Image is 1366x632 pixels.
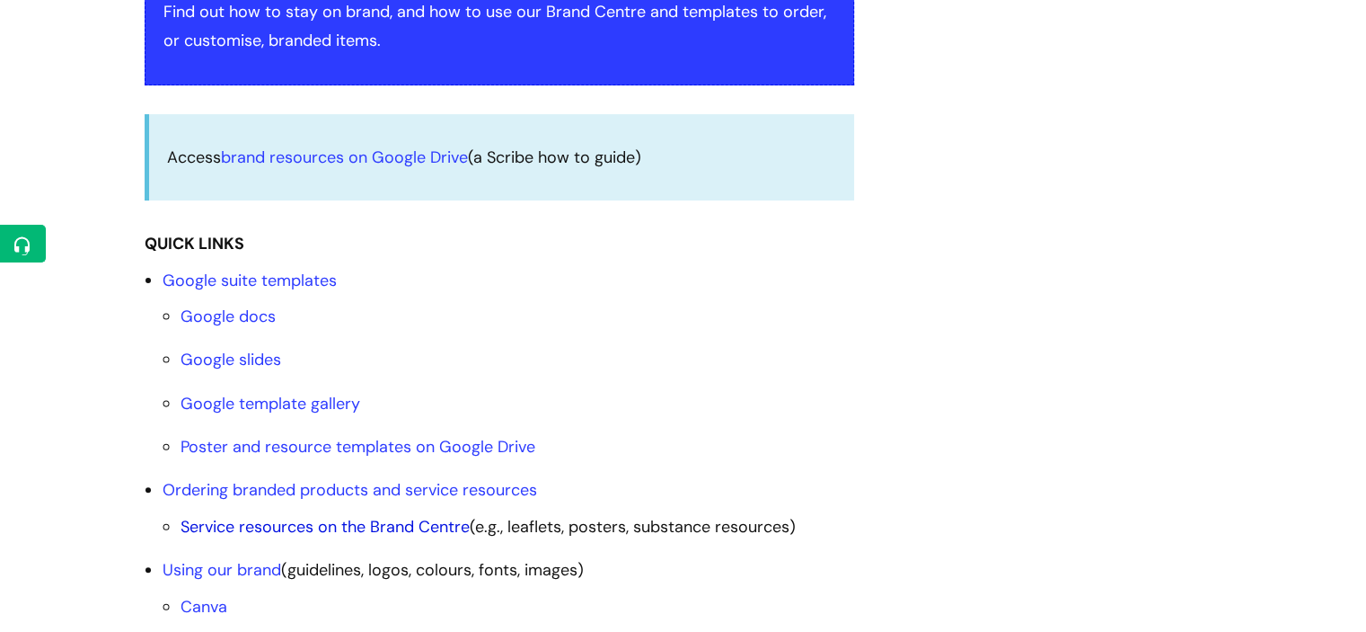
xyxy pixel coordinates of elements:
a: Google slides [181,349,281,370]
a: brand resources on Google Drive [221,147,468,168]
a: Using our brand [163,559,281,581]
a: Canva [181,596,227,618]
a: Google template gallery [181,393,360,414]
a: Google suite templates [163,270,337,291]
li: (guidelines, logos, colours, fonts, images) [163,556,854,621]
a: Service resources on the Brand Centre [181,516,470,538]
p: Access (a Scribe how to guide) [167,143,836,172]
strong: QUICK LINKS [145,233,244,254]
a: Poster and resource templates on Google Drive [181,436,535,458]
li: (e.g., leaflets, posters, substance resources) [181,512,854,541]
a: Ordering branded products and service resources [163,479,537,501]
a: Google docs [181,306,276,327]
